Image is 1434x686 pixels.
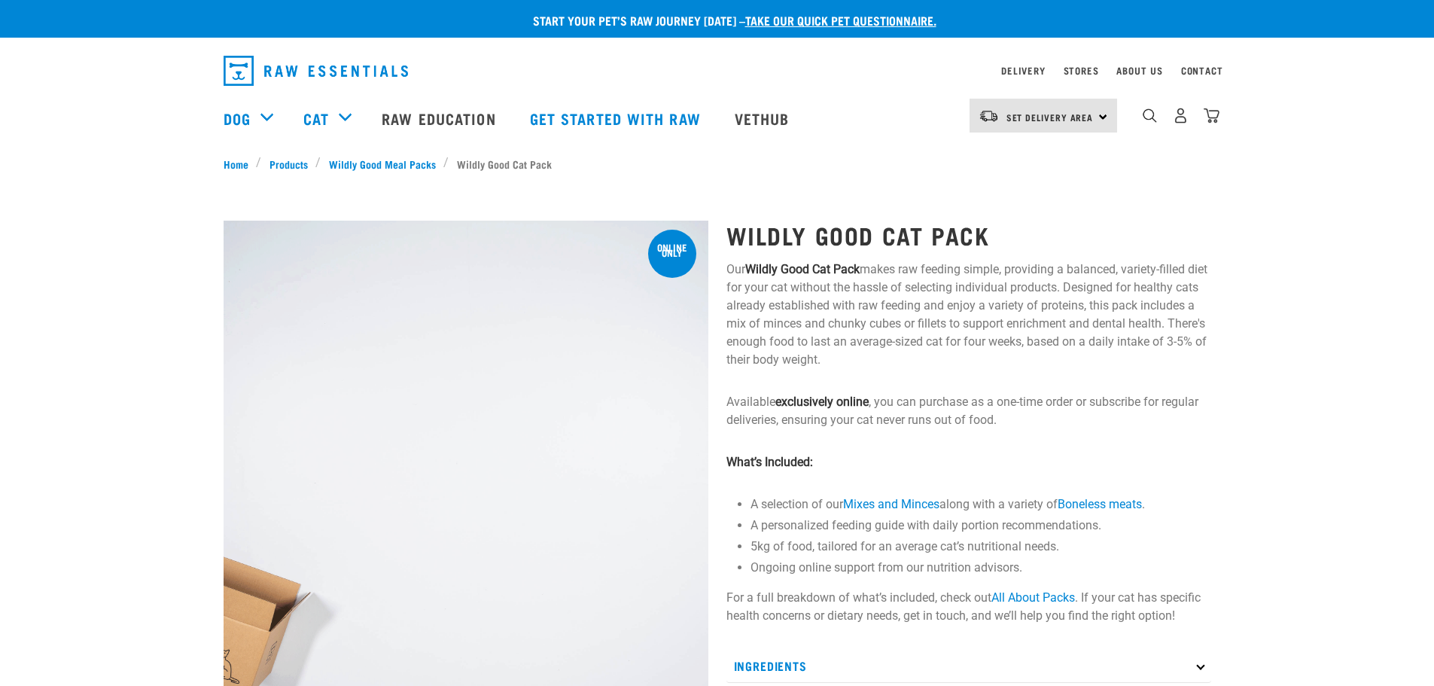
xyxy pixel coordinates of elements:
[1143,108,1157,123] img: home-icon-1@2x.png
[515,88,720,148] a: Get started with Raw
[726,393,1211,429] p: Available , you can purchase as a one-time order or subscribe for regular deliveries, ensuring yo...
[991,590,1075,605] a: All About Packs
[979,109,999,123] img: van-moving.png
[1173,108,1189,123] img: user.png
[224,156,257,172] a: Home
[750,495,1211,514] li: A selection of our along with a variety of .
[726,589,1211,625] p: For a full breakdown of what’s included, check out . If your cat has specific health concerns or ...
[775,395,869,409] strong: exclusively online
[1058,497,1142,511] a: Boneless meats
[745,262,860,276] strong: Wildly Good Cat Pack
[726,455,813,469] strong: What’s Included:
[321,156,443,172] a: Wildly Good Meal Packs
[303,107,329,130] a: Cat
[720,88,808,148] a: Vethub
[224,56,408,86] img: Raw Essentials Logo
[843,497,939,511] a: Mixes and Minces
[261,156,315,172] a: Products
[212,50,1223,92] nav: dropdown navigation
[750,517,1211,535] li: A personalized feeding guide with daily portion recommendations.
[726,261,1211,369] p: Our makes raw feeding simple, providing a balanced, variety-filled diet for your cat without the ...
[224,107,251,130] a: Dog
[1001,68,1045,73] a: Delivery
[750,538,1211,556] li: 5kg of food, tailored for an average cat’s nutritional needs.
[745,17,936,23] a: take our quick pet questionnaire.
[1116,68,1162,73] a: About Us
[1204,108,1219,123] img: home-icon@2x.png
[1006,114,1094,120] span: Set Delivery Area
[224,156,1211,172] nav: breadcrumbs
[1181,68,1223,73] a: Contact
[726,649,1211,683] p: Ingredients
[750,559,1211,577] li: Ongoing online support from our nutrition advisors.
[726,221,1211,248] h1: Wildly Good Cat Pack
[367,88,514,148] a: Raw Education
[1064,68,1099,73] a: Stores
